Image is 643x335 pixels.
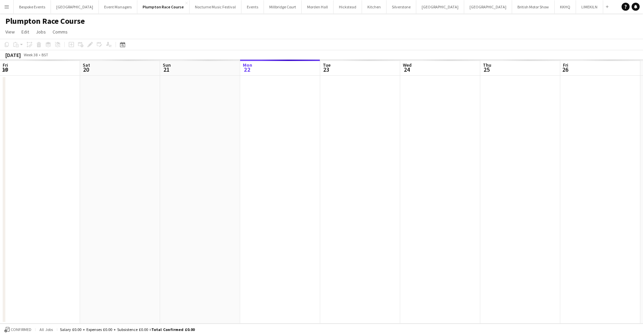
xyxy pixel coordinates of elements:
[36,29,46,35] span: Jobs
[402,66,412,73] span: 24
[190,0,241,13] button: Nocturne Music Festival
[576,0,603,13] button: LIMEKILN
[464,0,512,13] button: [GEOGRAPHIC_DATA]
[323,62,331,68] span: Tue
[3,27,17,36] a: View
[11,327,31,332] span: Confirmed
[83,62,90,68] span: Sat
[483,62,491,68] span: Thu
[322,66,331,73] span: 23
[3,326,32,333] button: Confirmed
[42,52,48,57] div: BST
[264,0,302,13] button: Millbridge Court
[60,327,195,332] div: Salary £0.00 + Expenses £0.00 + Subsistence £0.00 =
[2,66,8,73] span: 19
[386,0,416,13] button: Silverstone
[5,29,15,35] span: View
[243,62,252,68] span: Mon
[512,0,555,13] button: British Motor Show
[362,0,386,13] button: Kitchen
[482,66,491,73] span: 25
[53,29,68,35] span: Comms
[334,0,362,13] button: Hickstead
[51,0,99,13] button: [GEOGRAPHIC_DATA]
[151,327,195,332] span: Total Confirmed £0.00
[19,27,32,36] a: Edit
[302,0,334,13] button: Morden Hall
[163,62,171,68] span: Sun
[555,0,576,13] button: KKHQ
[242,66,252,73] span: 22
[99,0,137,13] button: Event Managers
[137,0,190,13] button: Plumpton Race Course
[21,29,29,35] span: Edit
[5,16,85,26] h1: Plumpton Race Course
[562,66,568,73] span: 26
[403,62,412,68] span: Wed
[82,66,90,73] span: 20
[563,62,568,68] span: Fri
[50,27,70,36] a: Comms
[14,0,51,13] button: Bespoke Events
[38,327,54,332] span: All jobs
[241,0,264,13] button: Events
[3,62,8,68] span: Fri
[33,27,49,36] a: Jobs
[22,52,39,57] span: Week 38
[416,0,464,13] button: [GEOGRAPHIC_DATA]
[162,66,171,73] span: 21
[5,52,21,58] div: [DATE]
